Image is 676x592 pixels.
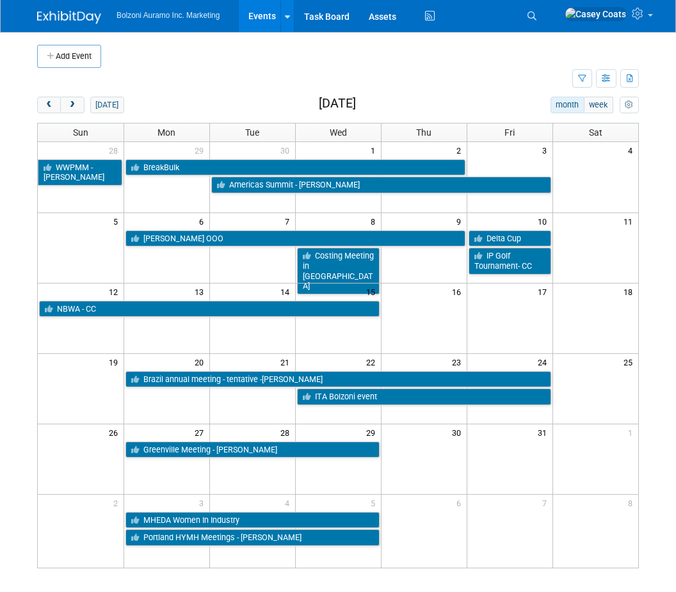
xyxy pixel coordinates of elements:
span: Mon [157,127,175,138]
span: 2 [112,495,124,511]
h2: [DATE] [319,97,356,111]
span: 4 [627,142,638,158]
span: 12 [108,284,124,300]
span: Thu [416,127,431,138]
span: 23 [451,354,467,370]
span: 24 [536,354,552,370]
a: Costing Meeting in [GEOGRAPHIC_DATA] [297,248,380,294]
button: prev [37,97,61,113]
span: Bolzoni Auramo Inc. Marketing [117,11,220,20]
img: Casey Coats [565,7,627,21]
span: 25 [622,354,638,370]
span: Sun [73,127,88,138]
span: 2 [455,142,467,158]
span: 8 [369,213,381,229]
span: 8 [627,495,638,511]
span: 6 [455,495,467,511]
span: 11 [622,213,638,229]
span: 15 [365,284,381,300]
button: Add Event [37,45,101,68]
span: 5 [112,213,124,229]
span: 19 [108,354,124,370]
span: Wed [330,127,347,138]
a: ITA Bolzoni event [297,388,551,405]
span: 13 [193,284,209,300]
span: 27 [193,424,209,440]
a: [PERSON_NAME] OOO [125,230,465,247]
a: Portland HYMH Meetings - [PERSON_NAME] [125,529,380,546]
span: 31 [536,424,552,440]
span: 1 [369,142,381,158]
span: 7 [541,495,552,511]
span: 21 [279,354,295,370]
a: Americas Summit - [PERSON_NAME] [211,177,551,193]
a: Delta Cup [469,230,551,247]
span: 28 [108,142,124,158]
button: month [551,97,584,113]
span: 3 [541,142,552,158]
a: Brazil annual meeting - tentative -[PERSON_NAME] [125,371,551,388]
button: [DATE] [90,97,124,113]
span: 17 [536,284,552,300]
span: 20 [193,354,209,370]
span: 26 [108,424,124,440]
a: IP Golf Tournament- CC [469,248,551,274]
span: 28 [279,424,295,440]
span: 22 [365,354,381,370]
span: 6 [198,213,209,229]
span: 14 [279,284,295,300]
span: 10 [536,213,552,229]
a: NBWA - CC [39,301,380,317]
span: 29 [365,424,381,440]
img: ExhibitDay [37,11,101,24]
span: 5 [369,495,381,511]
span: 7 [284,213,295,229]
span: 30 [451,424,467,440]
span: Fri [504,127,515,138]
button: next [60,97,84,113]
a: Greenville Meeting - [PERSON_NAME] [125,442,380,458]
button: myCustomButton [620,97,639,113]
span: 29 [193,142,209,158]
a: MHEDA Women In Industry [125,512,380,529]
span: 16 [451,284,467,300]
span: Sat [589,127,602,138]
a: BreakBulk [125,159,465,176]
span: 18 [622,284,638,300]
span: 1 [627,424,638,440]
button: week [584,97,613,113]
span: 9 [455,213,467,229]
a: WWPMM - [PERSON_NAME] [38,159,122,186]
span: 4 [284,495,295,511]
i: Personalize Calendar [625,101,633,109]
span: 30 [279,142,295,158]
span: 3 [198,495,209,511]
span: Tue [245,127,259,138]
